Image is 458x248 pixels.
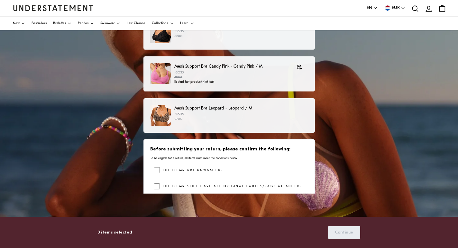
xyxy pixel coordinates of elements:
[152,22,168,25] span: Collections
[174,70,290,80] p: €67.15
[150,156,307,160] p: To be eligible for a return, all items must meet the conditions below.
[180,22,189,25] span: Learn
[174,105,308,112] p: Mesh Support Bra Leopard - Leopard / M
[174,118,182,120] strike: €79.00
[384,5,405,12] button: EUR
[174,29,290,39] p: €67.15
[53,17,71,30] a: Bralettes
[150,22,171,43] img: mesh-support-plus-black-leopard-393.jpg
[367,5,378,12] button: EN
[13,22,20,25] span: New
[13,5,93,11] a: Understatement Homepage
[150,105,171,126] img: 34_02003886-4d24-43e4-be8a-9f669a7db11e.jpg
[78,17,94,30] a: Panties
[174,63,290,70] p: Mesh Support Bra Candy Pink - Candy Pink / M
[32,17,47,30] a: Bestsellers
[174,112,308,121] p: €67.15
[160,183,301,190] label: The items still have all original labels/tags attached.
[100,17,120,30] a: Swimwear
[160,167,222,174] label: The items are unwashed.
[53,22,66,25] span: Bralettes
[100,22,115,25] span: Swimwear
[180,17,194,30] a: Learn
[152,17,174,30] a: Collections
[127,17,145,30] a: Last Chance
[78,22,88,25] span: Panties
[32,22,47,25] span: Bestsellers
[174,76,182,79] strike: €79.00
[150,63,171,84] img: CPME-BRA-018-126.jpg
[150,146,307,153] h3: Before submitting your return, please confirm the following:
[174,35,182,38] strike: €79.00
[174,80,290,85] p: Ik vind het product niet leuk
[392,5,400,12] span: EUR
[13,17,25,30] a: New
[127,22,145,25] span: Last Chance
[367,5,372,12] span: EN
